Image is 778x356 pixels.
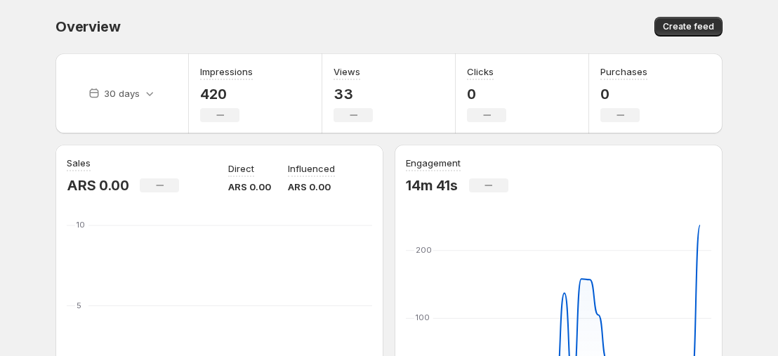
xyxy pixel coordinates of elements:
p: ARS 0.00 [288,180,335,194]
p: 420 [200,86,253,103]
text: 200 [416,245,432,255]
text: 100 [416,312,430,322]
h3: Engagement [406,156,461,170]
p: 0 [600,86,647,103]
p: ARS 0.00 [228,180,271,194]
text: 10 [77,220,85,230]
p: ARS 0.00 [67,177,128,194]
span: Overview [55,18,120,35]
span: Create feed [663,21,714,32]
h3: Views [334,65,360,79]
p: 0 [467,86,506,103]
p: Direct [228,161,254,176]
p: Influenced [288,161,335,176]
button: Create feed [654,17,723,37]
h3: Purchases [600,65,647,79]
p: 33 [334,86,373,103]
text: 5 [77,301,81,310]
p: 30 days [104,86,140,100]
h3: Sales [67,156,91,170]
h3: Impressions [200,65,253,79]
p: 14m 41s [406,177,458,194]
h3: Clicks [467,65,494,79]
